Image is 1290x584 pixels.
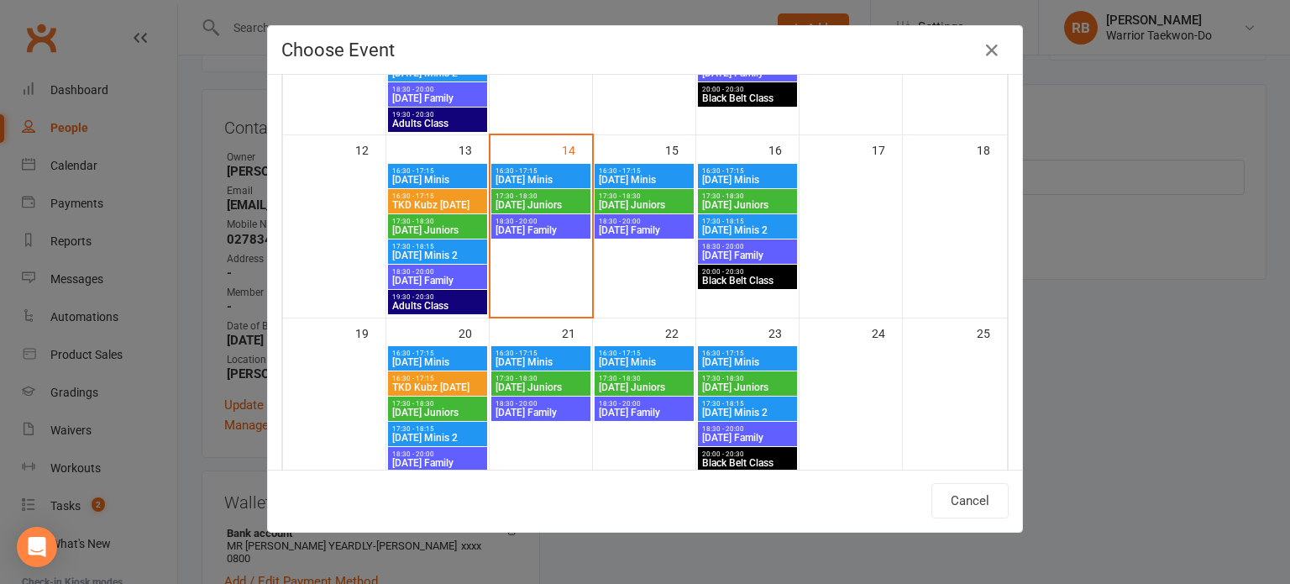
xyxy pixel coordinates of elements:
[495,400,587,408] span: 18:30 - 20:00
[701,400,794,408] span: 17:30 - 18:15
[665,318,695,346] div: 22
[701,268,794,276] span: 20:00 - 20:30
[391,433,484,443] span: [DATE] Minis 2
[701,243,794,250] span: 18:30 - 20:00
[391,86,484,93] span: 18:30 - 20:00
[391,382,484,392] span: TKD Kubz [DATE]
[701,225,794,235] span: [DATE] Minis 2
[768,318,799,346] div: 23
[391,250,484,260] span: [DATE] Minis 2
[495,200,587,210] span: [DATE] Juniors
[978,37,1005,64] button: Close
[701,382,794,392] span: [DATE] Juniors
[391,357,484,367] span: [DATE] Minis
[495,408,587,418] span: [DATE] Family
[391,111,484,118] span: 19:30 - 20:30
[701,175,794,185] span: [DATE] Minis
[598,218,690,225] span: 18:30 - 20:00
[701,450,794,458] span: 20:00 - 20:30
[598,167,690,175] span: 16:30 - 17:15
[391,243,484,250] span: 17:30 - 18:15
[391,225,484,235] span: [DATE] Juniors
[598,225,690,235] span: [DATE] Family
[391,200,484,210] span: TKD Kubz [DATE]
[701,68,794,78] span: [DATE] Family
[701,458,794,468] span: Black Belt Class
[701,86,794,93] span: 20:00 - 20:30
[598,350,690,357] span: 16:30 - 17:15
[391,93,484,103] span: [DATE] Family
[495,357,587,367] span: [DATE] Minis
[701,433,794,443] span: [DATE] Family
[495,218,587,225] span: 18:30 - 20:00
[391,218,484,225] span: 17:30 - 18:30
[598,357,690,367] span: [DATE] Minis
[495,175,587,185] span: [DATE] Minis
[701,375,794,382] span: 17:30 - 18:30
[701,408,794,418] span: [DATE] Minis 2
[391,375,484,382] span: 16:30 - 17:15
[355,318,385,346] div: 19
[281,39,1009,61] h4: Choose Event
[598,200,690,210] span: [DATE] Juniors
[459,318,489,346] div: 20
[701,192,794,200] span: 17:30 - 18:30
[391,458,484,468] span: [DATE] Family
[598,382,690,392] span: [DATE] Juniors
[872,135,902,163] div: 17
[562,135,592,163] div: 14
[495,375,587,382] span: 17:30 - 18:30
[872,318,902,346] div: 24
[701,93,794,103] span: Black Belt Class
[495,225,587,235] span: [DATE] Family
[391,192,484,200] span: 16:30 - 17:15
[391,68,484,78] span: [DATE] Minis 2
[355,135,385,163] div: 12
[931,483,1009,518] button: Cancel
[598,408,690,418] span: [DATE] Family
[562,318,592,346] div: 21
[459,135,489,163] div: 13
[391,268,484,276] span: 18:30 - 20:00
[701,276,794,286] span: Black Belt Class
[391,167,484,175] span: 16:30 - 17:15
[598,400,690,408] span: 18:30 - 20:00
[391,425,484,433] span: 17:30 - 18:15
[391,276,484,286] span: [DATE] Family
[977,135,1007,163] div: 18
[391,175,484,185] span: [DATE] Minis
[701,425,794,433] span: 18:30 - 20:00
[598,192,690,200] span: 17:30 - 18:30
[17,527,57,567] div: Open Intercom Messenger
[701,200,794,210] span: [DATE] Juniors
[665,135,695,163] div: 15
[598,175,690,185] span: [DATE] Minis
[598,375,690,382] span: 17:30 - 18:30
[701,218,794,225] span: 17:30 - 18:15
[495,167,587,175] span: 16:30 - 17:15
[701,350,794,357] span: 16:30 - 17:15
[495,192,587,200] span: 17:30 - 18:30
[768,135,799,163] div: 16
[391,301,484,311] span: Adults Class
[391,350,484,357] span: 16:30 - 17:15
[391,450,484,458] span: 18:30 - 20:00
[701,250,794,260] span: [DATE] Family
[495,350,587,357] span: 16:30 - 17:15
[701,167,794,175] span: 16:30 - 17:15
[391,293,484,301] span: 19:30 - 20:30
[701,357,794,367] span: [DATE] Minis
[391,400,484,408] span: 17:30 - 18:30
[495,382,587,392] span: [DATE] Juniors
[977,318,1007,346] div: 25
[391,408,484,418] span: [DATE] Juniors
[391,118,484,129] span: Adults Class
